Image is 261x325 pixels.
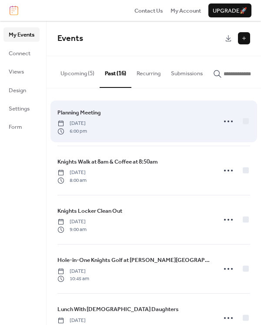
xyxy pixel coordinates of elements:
[166,56,208,87] button: Submissions
[134,7,163,15] span: Contact Us
[3,83,40,97] a: Design
[3,120,40,134] a: Form
[57,275,89,283] span: 10:45 am
[57,268,89,275] span: [DATE]
[3,46,40,60] a: Connect
[9,67,24,76] span: Views
[57,127,87,135] span: 6:00 pm
[208,3,251,17] button: Upgrade🚀
[57,108,101,117] a: Planning Meeting
[10,6,18,15] img: logo
[134,6,163,15] a: Contact Us
[9,49,30,58] span: Connect
[57,169,87,177] span: [DATE]
[57,218,87,226] span: [DATE]
[131,56,166,87] button: Recurring
[3,27,40,41] a: My Events
[55,56,100,87] button: Upcoming (5)
[57,305,179,314] a: Lunch With [DEMOGRAPHIC_DATA] Daughters
[3,101,40,115] a: Settings
[57,177,87,184] span: 8:00 am
[100,56,131,87] button: Past (16)
[57,256,211,265] span: Hole-in-One Knights Golf at [PERSON_NAME][GEOGRAPHIC_DATA] all levels of skill welcomed, Contact ...
[57,317,89,325] span: [DATE]
[57,157,158,167] a: Knights Walk at 8am & Coffee at 8:50am
[213,7,247,15] span: Upgrade 🚀
[57,206,122,216] a: Knights Locker Clean Out
[171,6,201,15] a: My Account
[57,120,87,127] span: [DATE]
[57,255,211,265] a: Hole-in-One Knights Golf at [PERSON_NAME][GEOGRAPHIC_DATA] all levels of skill welcomed, Contact ...
[9,30,34,39] span: My Events
[9,123,22,131] span: Form
[9,86,26,95] span: Design
[9,104,30,113] span: Settings
[57,207,122,215] span: Knights Locker Clean Out
[57,30,83,47] span: Events
[57,305,179,314] span: Lunch With [DEMOGRAPHIC_DATA] Daughters
[57,226,87,234] span: 9:00 am
[3,64,40,78] a: Views
[171,7,201,15] span: My Account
